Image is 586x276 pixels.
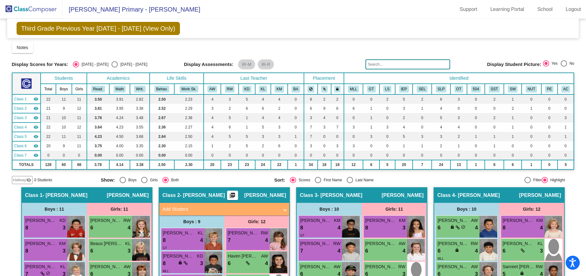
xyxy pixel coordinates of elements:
[413,113,432,123] td: 0
[485,94,504,104] td: 2
[485,4,529,14] a: Learning Portal
[72,104,87,113] td: 12
[255,141,271,151] td: 2
[174,123,204,132] td: 2.27
[541,141,558,151] td: 0
[174,132,204,141] td: 2.50
[318,141,331,151] td: 0
[304,94,318,104] td: 8
[56,113,72,123] td: 10
[318,104,331,113] td: 9
[41,104,56,113] td: 21
[271,141,288,151] td: 6
[288,84,304,94] th: Bethany Anderson
[14,134,27,139] span: Class 5
[12,132,41,141] td: Jamie Kamrath - Kamrath
[331,141,344,151] td: 3
[363,104,380,113] td: 1
[271,94,288,104] td: 4
[174,113,204,123] td: 2.38
[109,113,130,123] td: 4.24
[331,94,344,104] td: 2
[150,123,174,132] td: 2.36
[432,94,451,104] td: 6
[467,132,485,141] td: 1
[395,123,413,132] td: 4
[225,86,235,93] button: RW
[363,151,380,160] td: 0
[541,84,558,94] th: Parental Engagement
[134,86,145,93] button: Writ.
[291,86,300,93] button: BA
[255,132,271,141] td: 3
[561,4,586,14] a: Logout
[162,206,279,213] mat-panel-title: Add Student
[41,94,56,104] td: 22
[383,86,391,93] button: LS
[380,94,395,104] td: 2
[150,132,174,141] td: 2.64
[304,123,318,132] td: 7
[504,113,521,123] td: 1
[72,113,87,123] td: 11
[504,94,521,104] td: 1
[344,132,363,141] td: 0
[522,113,541,123] td: 0
[288,141,304,151] td: 0
[522,104,541,113] td: 1
[504,123,521,132] td: 1
[12,94,41,104] td: Julia Harris - Harris
[487,62,541,67] span: Display Student Picture:
[363,123,380,132] td: 1
[159,203,289,215] mat-expansion-panel-header: Add Student
[344,94,363,104] td: 0
[239,123,255,132] td: 1
[541,94,558,104] td: 0
[485,113,504,123] td: 2
[344,113,363,123] td: 0
[14,106,27,111] span: Class 2
[344,141,363,151] td: 3
[33,106,38,111] mat-icon: visibility
[56,151,72,160] td: 0
[114,86,126,93] button: Math
[204,151,221,160] td: 0
[304,113,318,123] td: 3
[87,141,110,151] td: 3.75
[288,104,304,113] td: 0
[130,94,150,104] td: 2.82
[239,132,255,141] td: 5
[255,123,271,132] td: 5
[17,22,180,35] span: Third Grade Previous Year [DATE] - [DATE] (View Only)
[413,123,432,132] td: 0
[344,84,363,94] th: Multi Language Learner
[363,132,380,141] td: 3
[204,94,221,104] td: 4
[41,84,56,94] th: Total
[73,61,147,68] mat-radio-group: Select an option
[318,94,331,104] td: 2
[239,104,255,113] td: 6
[413,104,432,113] td: 1
[558,132,574,141] td: 1
[344,73,574,84] th: Identified
[541,113,558,123] td: 0
[504,141,521,151] td: 0
[399,86,409,93] button: IEP
[204,84,221,94] th: Amy Weeda
[239,113,255,123] td: 1
[41,151,56,160] td: 0
[184,62,234,67] span: Display Assessments:
[87,132,110,141] td: 4.23
[522,141,541,151] td: 0
[436,86,446,93] button: SLP
[432,132,451,141] td: 3
[413,84,432,94] th: Social Emotional Learning IEP
[72,132,87,141] td: 11
[221,132,239,141] td: 5
[504,132,521,141] td: 1
[33,125,38,130] mat-icon: visibility
[318,151,331,160] td: 0
[79,62,108,67] div: [DATE] - [DATE]
[467,113,485,123] td: 0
